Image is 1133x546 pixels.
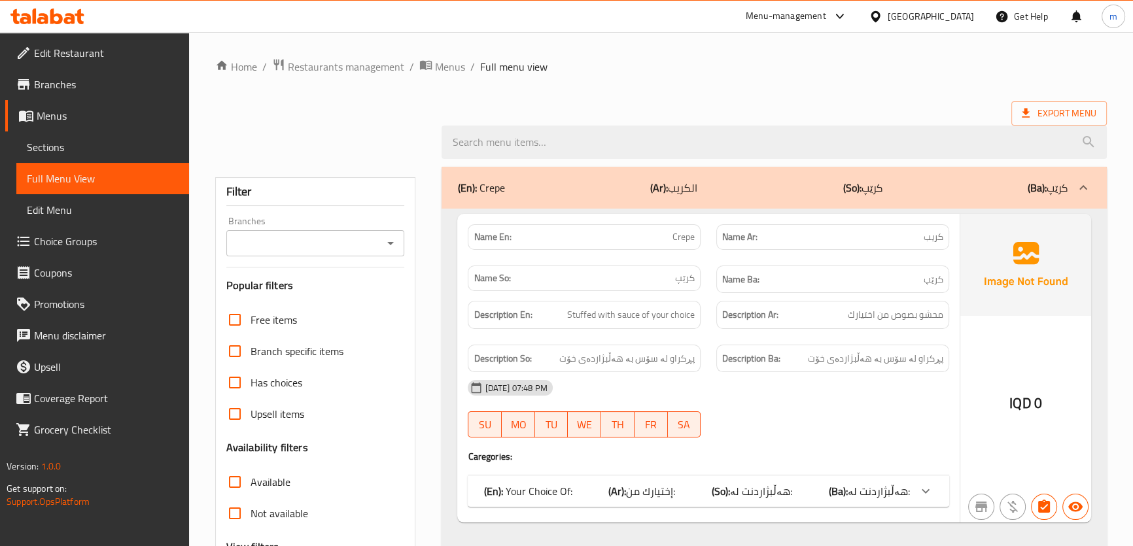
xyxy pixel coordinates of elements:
b: (Ba): [829,481,848,501]
span: Menus [435,59,465,75]
span: Branches [34,77,179,92]
div: (En): Your Choice Of:(Ar):إختيارك من:(So):هەڵبژاردنت لە:(Ba):هەڵبژاردنت لە: [468,475,949,507]
a: Edit Menu [16,194,189,226]
span: Upsell items [251,406,304,422]
span: Menu disclaimer [34,328,179,343]
a: Upsell [5,351,189,383]
button: FR [635,411,668,437]
strong: Description Ba: [722,350,780,367]
button: Purchased item [1000,494,1026,520]
span: كريب [924,230,943,244]
span: Version: [7,458,39,475]
div: Filter [226,178,405,206]
input: search [442,126,1106,159]
a: Branches [5,69,189,100]
span: پڕکراو لە سۆس بە هەڵبژاردەی خۆت [559,350,695,367]
button: TH [601,411,635,437]
button: Open [381,234,400,252]
span: محشو بصوص من اختيارك [848,307,943,323]
nav: breadcrumb [215,58,1107,75]
a: Promotions [5,288,189,320]
b: (So): [712,481,730,501]
span: إختيارك من: [626,481,675,501]
span: Not available [251,505,308,521]
span: Export Menu [1011,101,1107,126]
p: کرێپ [843,180,882,196]
span: Branch specific items [251,343,343,359]
span: TH [606,415,629,434]
span: Promotions [34,296,179,312]
li: / [262,59,267,75]
a: Choice Groups [5,226,189,257]
div: [GEOGRAPHIC_DATA] [888,9,974,24]
b: (Ba): [1028,178,1047,197]
span: SU [474,415,497,434]
span: SA [673,415,696,434]
b: (So): [843,178,861,197]
span: Full Menu View [27,171,179,186]
span: Get support on: [7,480,67,497]
button: SU [468,411,502,437]
b: (Ar): [608,481,626,501]
button: SA [668,411,701,437]
a: Menus [5,100,189,131]
span: هەڵبژاردنت لە: [848,481,910,501]
span: [DATE] 07:48 PM [479,382,552,394]
span: پڕکراو لە سۆس بە هەڵبژاردەی خۆت [808,350,943,367]
span: Coupons [34,265,179,281]
a: Coverage Report [5,383,189,414]
p: الكريب [650,180,697,196]
span: Sections [27,139,179,155]
span: Export Menu [1022,105,1096,122]
p: کرێپ [1028,180,1068,196]
b: (En): [457,178,476,197]
strong: Name Ba: [722,271,759,288]
span: کرێپ [675,271,695,285]
span: هەڵبژاردنت لە: [730,481,792,501]
button: Has choices [1031,494,1057,520]
span: Menus [37,108,179,124]
a: Edit Restaurant [5,37,189,69]
span: Edit Restaurant [34,45,179,61]
span: FR [640,415,663,434]
h4: Caregories: [468,450,949,463]
span: Coverage Report [34,390,179,406]
p: Crepe [457,180,504,196]
span: 1.0.0 [41,458,61,475]
p: Your Choice Of: [483,483,572,499]
span: Crepe [672,230,695,244]
span: TU [540,415,563,434]
span: کرێپ [924,271,943,288]
li: / [470,59,475,75]
button: WE [568,411,601,437]
h3: Popular filters [226,278,405,293]
button: TU [535,411,568,437]
a: Support.OpsPlatform [7,493,90,510]
a: Menu disclaimer [5,320,189,351]
a: Home [215,59,257,75]
strong: Description So: [474,350,531,367]
span: Stuffed with sauce of your choice [567,307,695,323]
a: Restaurants management [272,58,404,75]
strong: Name So: [474,271,510,285]
strong: Description Ar: [722,307,778,323]
b: (Ar): [650,178,668,197]
strong: Name Ar: [722,230,758,244]
span: Has choices [251,375,302,390]
strong: Name En: [474,230,511,244]
a: Coupons [5,257,189,288]
div: (En): Crepe(Ar):الكريب(So):کرێپ(Ba):کرێپ [442,167,1106,209]
img: Ae5nvW7+0k+MAAAAAElFTkSuQmCC [960,214,1091,316]
span: m [1109,9,1117,24]
span: Free items [251,312,297,328]
strong: Description En: [474,307,532,323]
span: MO [507,415,530,434]
button: MO [502,411,535,437]
span: Restaurants management [288,59,404,75]
span: Full menu view [480,59,548,75]
button: Not branch specific item [968,494,994,520]
a: Grocery Checklist [5,414,189,445]
button: Available [1062,494,1089,520]
a: Full Menu View [16,163,189,194]
li: / [410,59,414,75]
